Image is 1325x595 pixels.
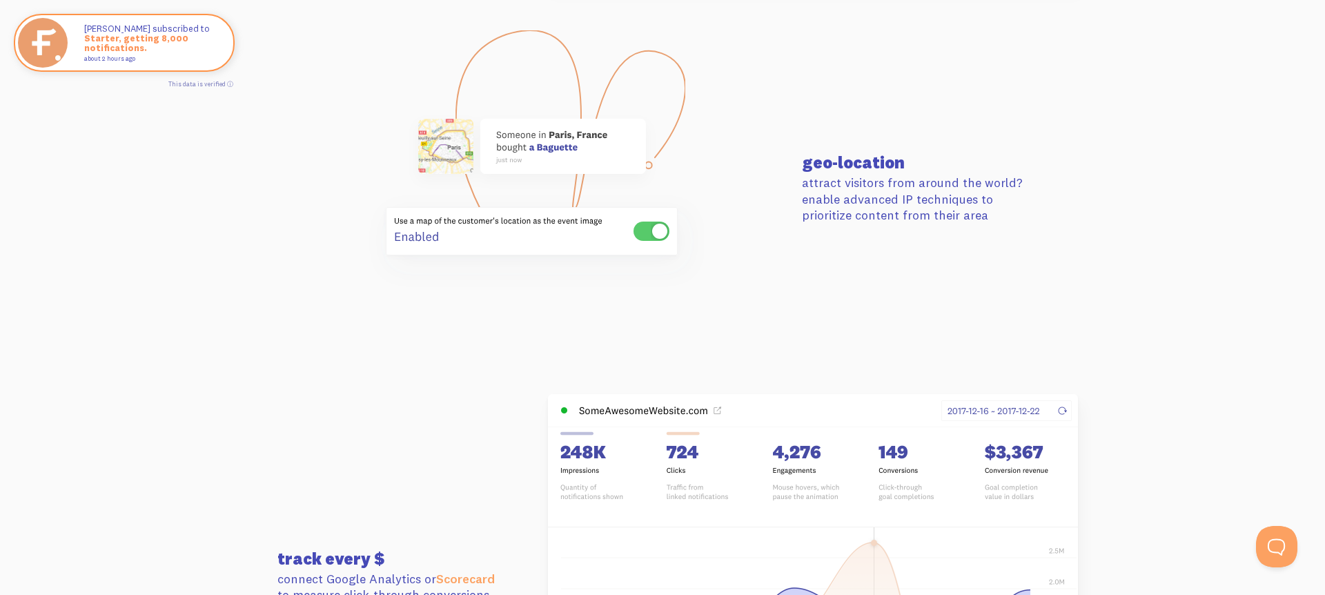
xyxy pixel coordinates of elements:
iframe: Help Scout Beacon - Open [1256,526,1297,567]
small: about 2 hours ago [84,55,215,62]
h3: geo-location [802,154,1048,170]
span: Starter, getting 8,000 notifications. [84,33,219,53]
a: Scorecard [436,571,495,587]
h3: track every $ [277,550,523,567]
img: Starter, getting 8,000 notifications. [18,18,68,68]
a: This data is verified ⓘ [168,80,233,88]
p: attract visitors from around the world? enable advanced IP techniques to prioritize content from ... [802,175,1048,223]
p: [PERSON_NAME] subscribed to [84,23,219,62]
